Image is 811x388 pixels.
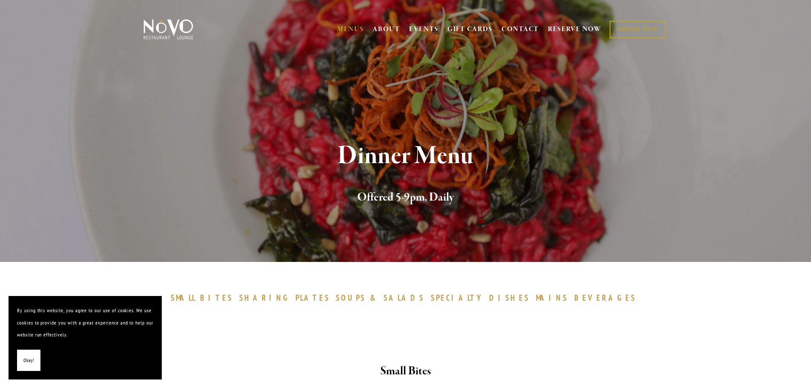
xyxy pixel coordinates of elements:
h1: Dinner Menu [158,142,654,170]
a: ABOUT [373,25,400,34]
p: By using this website, you agree to our use of cookies. We use cookies to provide you with a grea... [17,305,153,341]
span: SMALL [171,293,196,303]
a: ORDER NOW [610,21,665,38]
a: GIFT CARDS [447,21,493,37]
a: SPECIALTYDISHES [431,293,534,303]
a: BEVERAGES [574,293,641,303]
a: MENUS [337,25,364,34]
span: MAINS [536,293,568,303]
button: Okay! [17,350,40,371]
section: Cookie banner [9,296,162,379]
span: Okay! [23,354,34,367]
span: SALADS [384,293,424,303]
img: Novo Restaurant &amp; Lounge [142,19,195,40]
a: SMALLBITES [171,293,238,303]
a: CONTACT [502,21,539,37]
a: SOUPS&SALADS [336,293,428,303]
span: SHARING [239,293,291,303]
a: EVENTS [409,25,438,34]
a: RESERVE NOW [548,21,602,37]
span: DISHES [489,293,530,303]
a: MAINS [536,293,572,303]
h2: Offered 5-9pm, Daily [158,189,654,207]
span: & [370,293,379,303]
span: BEVERAGES [574,293,636,303]
span: BITES [200,293,233,303]
strong: Small Bites [380,364,431,379]
span: SPECIALTY [431,293,485,303]
a: SHARINGPLATES [239,293,334,303]
span: PLATES [295,293,330,303]
span: SOUPS [336,293,366,303]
